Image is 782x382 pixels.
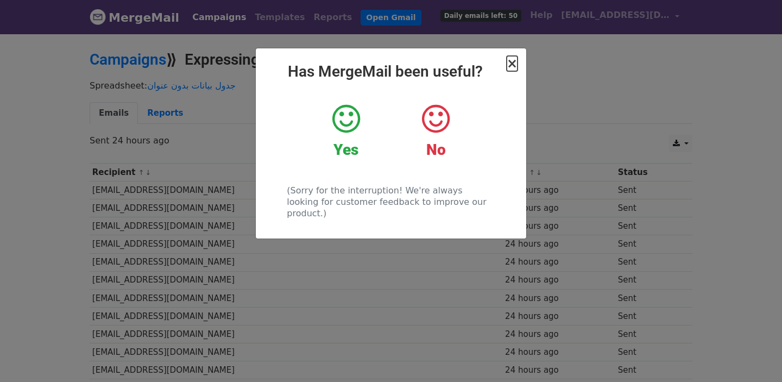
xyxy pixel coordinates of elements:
[333,141,358,159] strong: Yes
[728,330,782,382] iframe: Chat Widget
[310,103,383,159] a: Yes
[728,330,782,382] div: أداة الدردشة
[264,62,518,81] h2: Has MergeMail been useful?
[507,56,518,71] span: ×
[507,57,518,70] button: Close
[287,185,495,219] p: (Sorry for the interruption! We're always looking for customer feedback to improve our product.)
[426,141,446,159] strong: No
[399,103,472,159] a: No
